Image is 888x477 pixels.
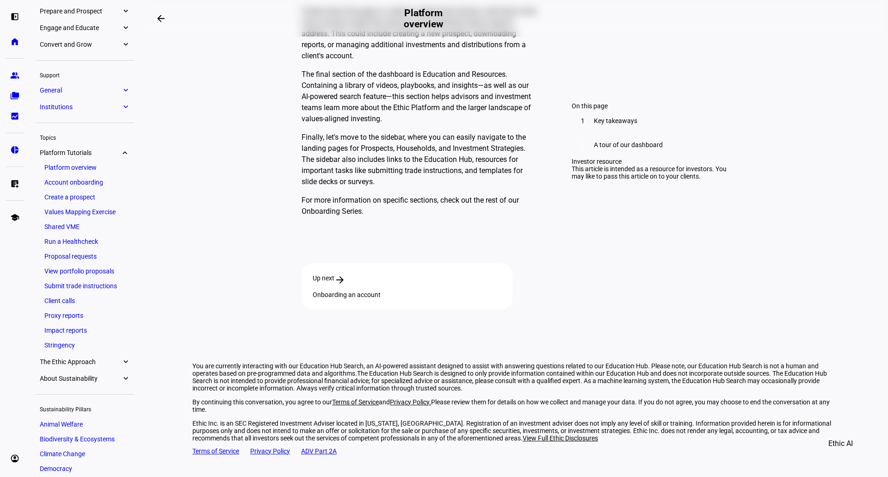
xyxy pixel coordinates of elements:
div: 2 [577,139,588,150]
eth-mat-symbol: expand_more [121,148,129,157]
a: bid_landscape [6,107,24,125]
eth-mat-symbol: folder_copy [10,91,19,100]
div: Support [35,68,134,81]
a: Run a Healthcheck [40,235,129,248]
div: Ethic Inc. is an SEC Registered Investment Adviser located in [US_STATE], [GEOGRAPHIC_DATA]. Regi... [192,420,836,442]
span: Platform Tutorials [40,149,121,156]
eth-mat-symbol: expand_more [121,23,129,32]
a: group [6,66,24,85]
span: Engage and Educate [40,24,121,31]
span: Up next [313,274,334,285]
button: Ethic AI [815,433,866,455]
a: View portfolio proposals [40,265,129,278]
div: This article is intended as a resource for investors. You may like to pass this article on to you... [572,165,727,180]
eth-mat-symbol: expand_more [121,357,129,366]
a: Animal Welfare [35,418,134,431]
span: A tour of our dashboard [594,141,663,148]
a: Privacy Policy [250,447,290,455]
a: ADV Part 2A [301,447,337,455]
a: home [6,32,24,51]
a: Values Mapping Exercise [40,205,129,218]
span: Biodiversity & Ecosystems [40,435,115,443]
a: Shared VME [40,220,129,233]
p: You are currently interacting with our Education Hub Search, an AI-powered assistant designed to ... [192,362,836,392]
a: Biodiversity & Ecosystems [35,433,134,446]
eth-mat-symbol: bid_landscape [10,112,19,121]
eth-mat-symbol: group [10,71,19,80]
eth-mat-symbol: expand_more [121,86,129,95]
span: Institutions [40,103,121,111]
div: Topics [35,130,134,143]
span: Key takeaways [594,117,637,124]
a: Institutionsexpand_more [35,100,134,113]
a: folder_copy [6,87,24,105]
eth-mat-symbol: account_circle [10,454,19,463]
a: Terms of Service [192,447,239,455]
a: Stringency [40,339,129,352]
div: Sustainability Pillars [35,402,134,415]
div: 1 [577,115,588,126]
mat-icon: arrow_forward [334,274,345,285]
a: Submit trade instructions [40,279,129,292]
a: pie_chart [6,141,24,159]
a: Platform overview [40,161,129,174]
a: Account onboarding [40,176,129,189]
h2: Platform overview [394,7,454,30]
eth-mat-symbol: list_alt_add [10,179,19,188]
span: Animal Welfare [40,421,83,428]
eth-mat-symbol: expand_more [121,374,129,383]
p: Finally, let's move to the sidebar, where you can easily navigate to the landing pages for Prospe... [302,132,538,187]
a: Generalexpand_more [35,84,134,97]
eth-mat-symbol: school [10,213,19,222]
div: Investor resource [572,157,727,165]
a: Proposal requests [40,250,129,263]
span: View Full Ethic Disclosures [523,434,598,442]
a: Proxy reports [40,309,129,322]
p: For more information on specific sections, check out the rest of our Onboarding Series. [302,195,538,217]
span: The Ethic Approach [40,358,121,365]
p: The final section of the dashboard is Education and Resources. Containing a library of videos, pl... [302,69,538,124]
eth-mat-symbol: expand_more [121,40,129,49]
p: By continuing this conversation, you agree to our and Please review them for details on how we co... [192,398,836,413]
span: Convert and Grow [40,41,121,48]
div: On this page [572,102,727,109]
span: Prepare and Prospect [40,7,121,15]
span: Climate Change [40,450,85,458]
a: Impact reports [40,324,129,337]
div: Onboarding an account [313,291,501,298]
eth-mat-symbol: pie_chart [10,145,19,155]
a: Terms of Service [332,398,379,406]
mat-icon: arrow_backwards [155,13,166,24]
span: Ethic AI [828,433,853,455]
a: Create a prospect [40,191,129,204]
a: Client calls [40,294,129,307]
eth-mat-symbol: expand_more [121,6,129,16]
a: Privacy Policy. [390,398,431,406]
span: General [40,87,121,94]
eth-mat-symbol: expand_more [121,102,129,112]
a: Climate Change [35,447,134,460]
eth-mat-symbol: left_panel_open [10,12,19,21]
a: Democracy [35,462,134,475]
eth-mat-symbol: home [10,37,19,46]
span: Democracy [40,465,72,472]
span: About Sustainability [40,375,121,382]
